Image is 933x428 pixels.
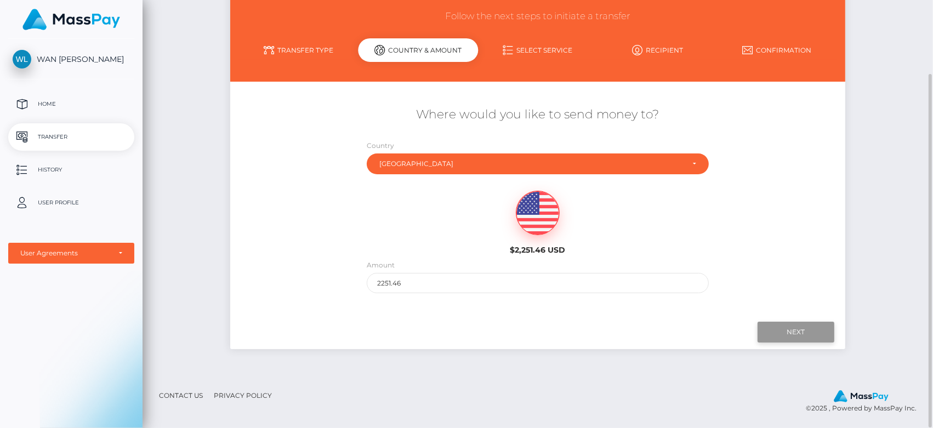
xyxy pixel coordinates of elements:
p: History [13,162,130,178]
img: USD.png [516,191,559,235]
p: Home [13,96,130,112]
h3: Follow the next steps to initiate a transfer [238,10,837,23]
a: Privacy Policy [209,387,276,404]
p: User Profile [13,195,130,211]
span: WAN [PERSON_NAME] [8,54,134,64]
a: History [8,156,134,184]
a: Confirmation [717,41,837,60]
a: Recipient [598,41,717,60]
input: Next [758,322,834,343]
a: User Profile [8,189,134,216]
input: Amount to send in USD (Maximum: 2251.46) [367,273,709,293]
div: © 2025 , Powered by MassPay Inc. [806,390,925,414]
h6: $2,251.46 USD [460,246,615,255]
button: Malaysia [367,153,709,174]
a: Contact Us [155,387,207,404]
img: MassPay [22,9,120,30]
a: Transfer Type [238,41,358,60]
div: User Agreements [20,249,110,258]
img: MassPay [834,390,889,402]
a: Transfer [8,123,134,151]
label: Amount [367,260,395,270]
h5: Where would you like to send money to? [238,106,837,123]
div: [GEOGRAPHIC_DATA] [379,159,684,168]
label: Country [367,141,394,151]
a: Select Service [478,41,598,60]
div: Country & Amount [359,38,478,62]
button: User Agreements [8,243,134,264]
p: Transfer [13,129,130,145]
a: Home [8,90,134,118]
